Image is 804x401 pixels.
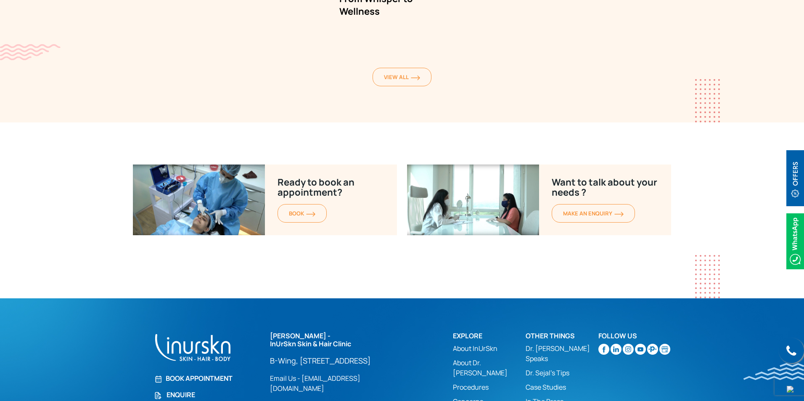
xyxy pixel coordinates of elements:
[154,391,162,400] img: Enquire
[384,73,420,81] span: View All
[786,236,804,245] a: Whatsappicon
[786,213,804,269] img: Whatsappicon
[786,150,804,206] img: offerBt
[598,344,609,355] img: facebook
[411,75,420,80] img: orange-arrow
[278,204,327,223] a: BOOKorange-arrow
[659,344,670,355] img: Skin-and-Hair-Clinic
[526,382,598,392] a: Case Studies
[623,344,634,355] img: instagram
[611,344,622,355] img: linkedin
[552,177,659,197] p: Want to talk about your needs ?
[563,210,624,217] span: MAKE AN enquiry
[695,255,720,298] img: dotes1
[270,332,409,348] h2: [PERSON_NAME] - InUrSkn Skin & Hair Clinic
[278,177,384,197] p: Ready to book an appointment?
[373,68,431,86] a: View Allorange-arrow
[695,79,720,122] img: dotes1
[306,212,315,217] img: orange-arrow
[453,358,526,378] a: About Dr. [PERSON_NAME]
[743,363,804,380] img: bluewave
[787,386,793,393] img: up-blue-arrow.svg
[614,212,624,217] img: orange-arrow
[154,390,260,400] a: Enquire
[598,332,671,340] h2: Follow Us
[453,343,526,353] a: About InUrSkn
[133,165,265,235] img: Ready to book an appointment?
[453,382,526,392] a: Procedures
[270,373,409,393] a: Email Us - [EMAIL_ADDRESS][DOMAIN_NAME]
[154,332,232,363] img: inurskn-footer-logo
[526,332,598,340] h2: Other Things
[635,344,646,355] img: youtube
[453,332,526,340] h2: Explore
[289,210,315,217] span: BOOK
[526,343,598,364] a: Dr. [PERSON_NAME] Speaks
[154,375,161,383] img: Book Appointment
[526,368,598,378] a: Dr. Sejal's Tips
[270,356,409,366] a: B-Wing, [STREET_ADDRESS]
[154,373,260,383] a: Book Appointment
[552,204,635,223] a: MAKE AN enquiryorange-arrow
[647,344,658,355] img: sejal-saheta-dermatologist
[407,165,539,235] img: Ready-to-book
